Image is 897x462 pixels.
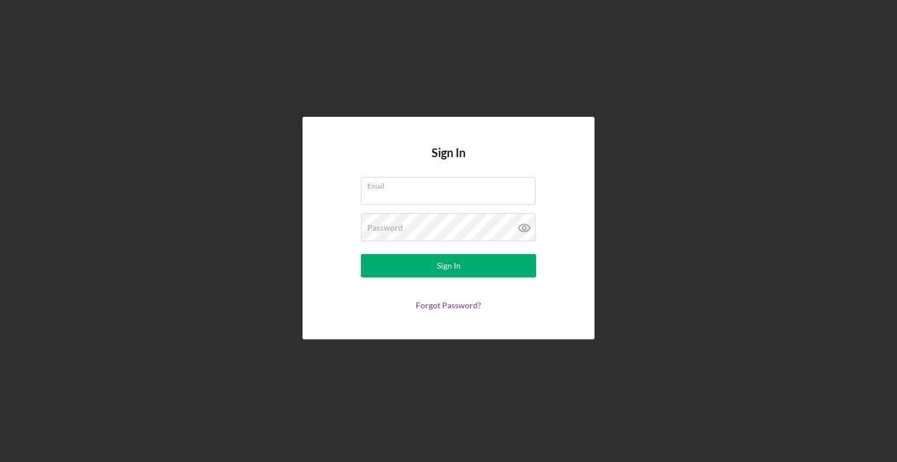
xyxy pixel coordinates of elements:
label: Password [367,223,403,232]
div: Sign In [437,254,461,277]
a: Forgot Password? [416,300,481,310]
h4: Sign In [432,146,465,177]
button: Sign In [361,254,536,277]
label: Email [367,178,536,190]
